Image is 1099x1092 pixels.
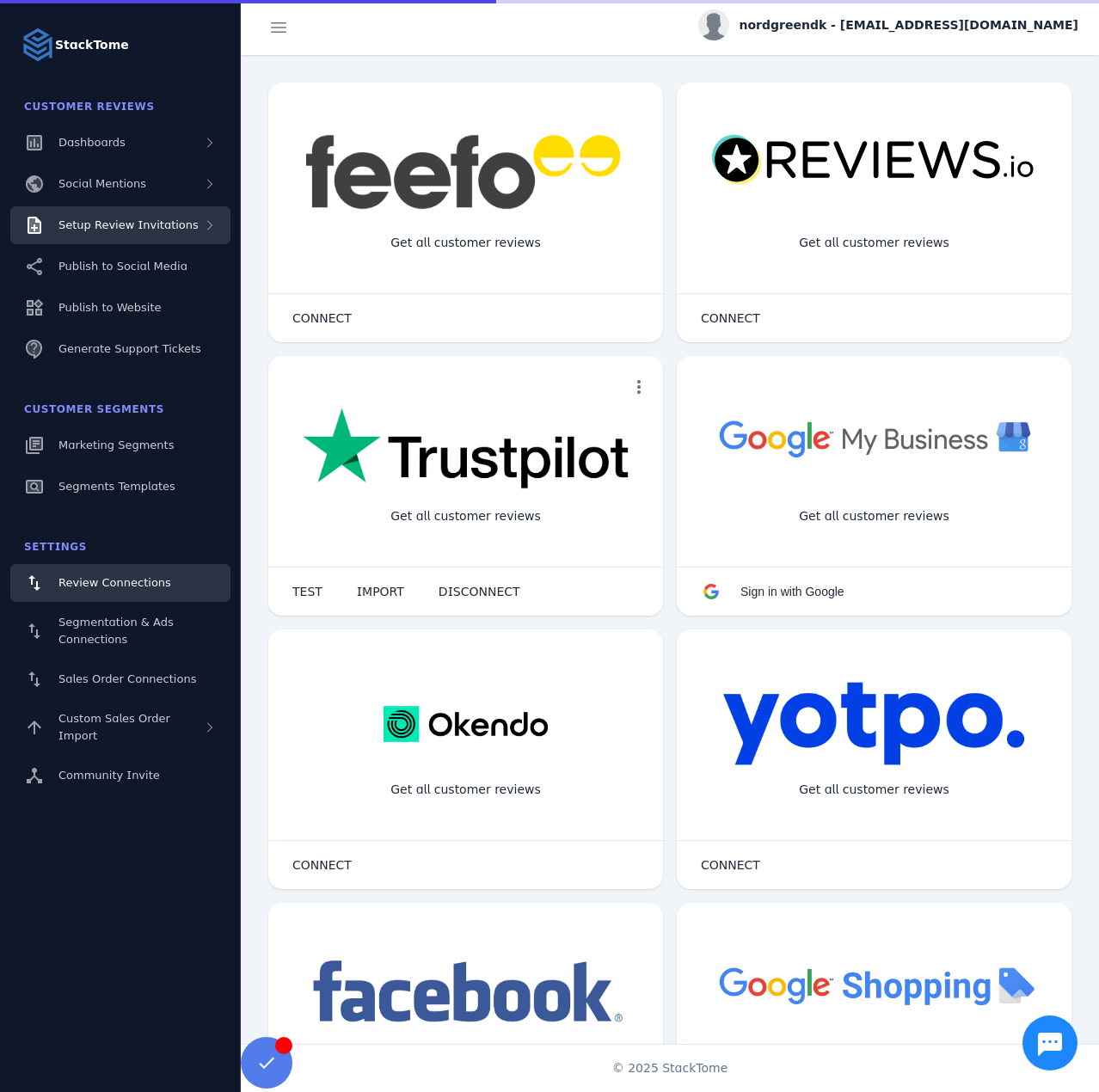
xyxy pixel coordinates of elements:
[612,1059,728,1077] span: © 2025 StackTome
[772,1040,975,1086] div: Import Products from Google
[10,248,230,285] a: Publish to Social Media
[24,403,164,415] span: Customer Segments
[340,574,421,609] button: IMPORT
[711,134,1037,187] img: reviewsio.svg
[58,136,126,149] span: Dashboards
[10,330,230,368] a: Generate Support Tickets
[24,541,87,553] span: Settings
[292,312,352,324] span: CONNECT
[711,954,1037,1015] img: googleshopping.png
[785,220,963,266] div: Get all customer reviews
[377,767,555,813] div: Get all customer reviews
[622,370,656,404] button: more
[377,494,555,539] div: Get all customer reviews
[722,681,1026,767] img: yotpo.png
[10,564,230,602] a: Review Connections
[377,220,555,266] div: Get all customer reviews
[275,574,340,609] button: TEST
[55,36,129,54] strong: StackTome
[58,480,175,493] span: Segments Templates
[275,848,369,882] button: CONNECT
[10,426,230,464] a: Marketing Segments
[740,16,1079,34] span: nordgreendk - [EMAIL_ADDRESS][DOMAIN_NAME]
[10,289,230,327] a: Publish to Website
[785,494,963,539] div: Get all customer reviews
[58,616,174,646] span: Segmentation & Ads Connections
[58,439,174,451] span: Marketing Segments
[58,576,171,589] span: Review Connections
[292,586,322,598] span: TEST
[58,769,160,782] span: Community Invite
[701,859,760,871] span: CONNECT
[58,301,161,314] span: Publish to Website
[357,586,404,598] span: IMPORT
[303,134,629,210] img: feefo.png
[10,660,230,698] a: Sales Order Connections
[684,574,862,609] button: Sign in with Google
[701,312,760,324] span: CONNECT
[10,757,230,794] a: Community Invite
[384,681,548,767] img: okendo.webp
[303,408,629,492] img: trustpilot.png
[24,101,155,113] span: Customer Reviews
[698,9,729,40] img: profile.jpg
[10,468,230,506] a: Segments Templates
[292,859,352,871] span: CONNECT
[421,574,537,609] button: DISCONNECT
[58,342,201,355] span: Generate Support Tickets
[711,408,1037,469] img: googlebusiness.png
[740,585,844,598] span: Sign in with Google
[684,848,777,882] button: CONNECT
[785,767,963,813] div: Get all customer reviews
[439,586,520,598] span: DISCONNECT
[58,177,146,190] span: Social Mentions
[58,218,199,231] span: Setup Review Invitations
[275,301,369,335] button: CONNECT
[58,672,196,685] span: Sales Order Connections
[58,260,187,273] span: Publish to Social Media
[58,712,170,742] span: Custom Sales Order Import
[698,9,1079,40] button: nordgreendk - [EMAIL_ADDRESS][DOMAIN_NAME]
[684,301,777,335] button: CONNECT
[303,954,629,1031] img: facebook.png
[10,605,230,657] a: Segmentation & Ads Connections
[21,28,55,62] img: Logo image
